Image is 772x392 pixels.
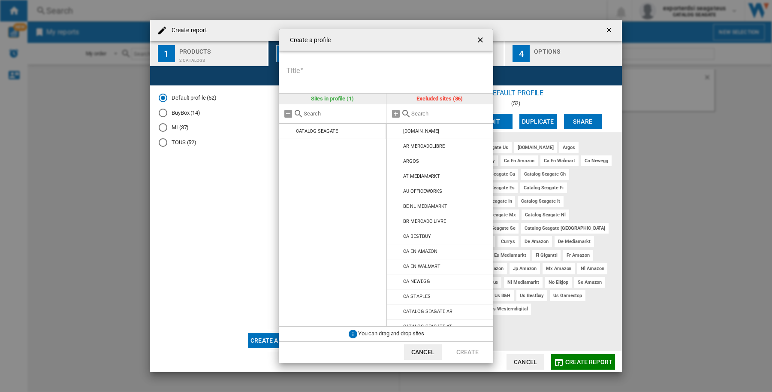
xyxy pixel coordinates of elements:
h4: Create a profile [286,36,331,45]
input: Search [411,110,489,117]
div: BE NL MEDIAMARKT [403,204,447,209]
div: Sites in profile (1) [279,94,386,104]
div: CA BESTBUY [403,234,431,239]
input: Search [304,110,382,117]
button: getI18NText('BUTTONS.CLOSE_DIALOG') [473,31,490,49]
div: ARGOS [403,158,419,164]
md-icon: Add all [391,109,401,119]
div: Excluded sites (86) [386,94,494,104]
div: AT MEDIAMARKT [403,173,440,179]
md-icon: Remove all [283,109,293,119]
div: CA EN WALMART [403,264,440,269]
div: CA NEWEGG [403,279,430,284]
span: You can drag and drop sites [358,330,424,337]
div: CATALOG SEAGATE AR [403,309,452,314]
button: Cancel [404,344,442,360]
div: CA EN AMAZON [403,249,437,254]
div: [DOMAIN_NAME] [403,128,439,134]
div: AR MERCADOLIBRE [403,143,445,149]
div: CATALOG SEAGATE AT [403,324,452,329]
div: CA STAPLES [403,294,430,299]
button: Create [449,344,486,360]
div: AU OFFICEWORKS [403,188,442,194]
div: CATALOG SEAGATE [296,128,338,134]
ng-md-icon: getI18NText('BUTTONS.CLOSE_DIALOG') [476,36,486,46]
div: BR MERCADO LIVRE [403,219,446,224]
